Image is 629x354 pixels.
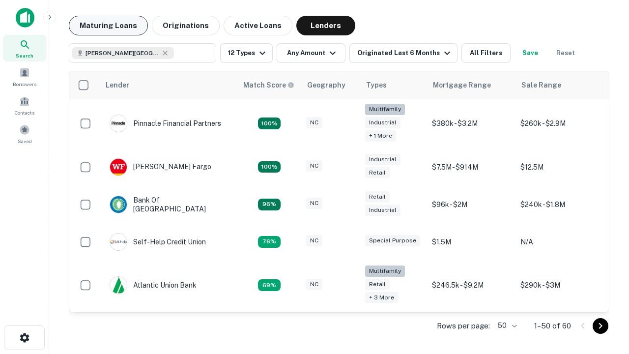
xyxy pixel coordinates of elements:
[580,244,629,291] iframe: Chat Widget
[152,16,220,35] button: Originations
[307,79,345,91] div: Geography
[427,223,515,261] td: $1.5M
[593,318,608,334] button: Go to next page
[110,233,206,251] div: Self-help Credit Union
[106,79,129,91] div: Lender
[360,71,427,99] th: Types
[110,115,221,132] div: Pinnacle Financial Partners
[243,80,292,90] h6: Match Score
[306,198,322,209] div: NC
[100,71,237,99] th: Lender
[365,205,400,216] div: Industrial
[437,320,490,332] p: Rows per page:
[110,276,197,294] div: Atlantic Union Bank
[3,35,46,61] a: Search
[110,158,211,176] div: [PERSON_NAME] Fargo
[16,8,34,28] img: capitalize-icon.png
[258,161,281,173] div: Matching Properties: 15, hasApolloMatch: undefined
[534,320,571,332] p: 1–50 of 60
[306,160,322,172] div: NC
[365,104,405,115] div: Multifamily
[237,71,301,99] th: Capitalize uses an advanced AI algorithm to match your search with the best lender. The match sco...
[427,261,515,310] td: $246.5k - $9.2M
[427,186,515,223] td: $96k - $2M
[110,115,127,132] img: picture
[365,154,400,165] div: Industrial
[3,92,46,118] a: Contacts
[110,196,127,213] img: picture
[277,43,345,63] button: Any Amount
[365,117,400,128] div: Industrial
[258,279,281,291] div: Matching Properties: 10, hasApolloMatch: undefined
[69,16,148,35] button: Maturing Loans
[110,234,127,250] img: picture
[110,277,127,294] img: picture
[3,63,46,90] a: Borrowers
[296,16,355,35] button: Lenders
[220,43,273,63] button: 12 Types
[13,80,36,88] span: Borrowers
[427,148,515,186] td: $7.5M - $914M
[224,16,292,35] button: Active Loans
[258,199,281,210] div: Matching Properties: 14, hasApolloMatch: undefined
[515,148,604,186] td: $12.5M
[3,120,46,147] a: Saved
[365,265,405,277] div: Multifamily
[258,118,281,129] div: Matching Properties: 26, hasApolloMatch: undefined
[306,279,322,290] div: NC
[349,43,457,63] button: Originated Last 6 Months
[306,117,322,128] div: NC
[515,261,604,310] td: $290k - $3M
[433,79,491,91] div: Mortgage Range
[365,279,390,290] div: Retail
[550,43,581,63] button: Reset
[521,79,561,91] div: Sale Range
[365,235,420,246] div: Special Purpose
[18,137,32,145] span: Saved
[110,196,228,213] div: Bank Of [GEOGRAPHIC_DATA]
[365,292,398,303] div: + 3 more
[357,47,453,59] div: Originated Last 6 Months
[515,43,546,63] button: Save your search to get updates of matches that match your search criteria.
[515,99,604,148] td: $260k - $2.9M
[258,236,281,248] div: Matching Properties: 11, hasApolloMatch: undefined
[366,79,387,91] div: Types
[365,191,390,203] div: Retail
[243,80,294,90] div: Capitalize uses an advanced AI algorithm to match your search with the best lender. The match sco...
[427,71,515,99] th: Mortgage Range
[301,71,360,99] th: Geography
[427,99,515,148] td: $380k - $3.2M
[306,235,322,246] div: NC
[15,109,34,117] span: Contacts
[461,43,511,63] button: All Filters
[86,49,159,58] span: [PERSON_NAME][GEOGRAPHIC_DATA], [GEOGRAPHIC_DATA]
[494,319,518,333] div: 50
[515,223,604,261] td: N/A
[365,167,390,178] div: Retail
[365,130,396,142] div: + 1 more
[16,52,33,59] span: Search
[110,159,127,176] img: picture
[515,186,604,223] td: $240k - $1.8M
[515,71,604,99] th: Sale Range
